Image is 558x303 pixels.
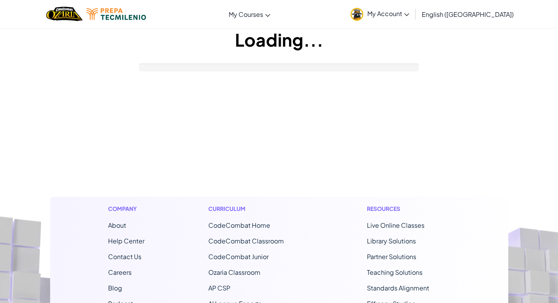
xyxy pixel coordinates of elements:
a: About [108,221,126,229]
img: Home [46,6,83,22]
img: Tecmilenio logo [87,8,146,20]
span: CodeCombat Home [208,221,270,229]
a: CodeCombat Classroom [208,237,284,245]
span: English ([GEOGRAPHIC_DATA]) [422,10,514,18]
a: Careers [108,268,132,276]
span: My Account [367,9,409,18]
h1: Company [108,205,144,213]
a: Partner Solutions [367,252,416,261]
a: AP CSP [208,284,230,292]
a: English ([GEOGRAPHIC_DATA]) [418,4,518,25]
span: My Courses [229,10,263,18]
a: Standards Alignment [367,284,429,292]
a: Blog [108,284,122,292]
h1: Curriculum [208,205,303,213]
a: Teaching Solutions [367,268,423,276]
a: Ozaria by CodeCombat logo [46,6,83,22]
a: My Courses [225,4,274,25]
a: My Account [347,2,413,26]
a: Live Online Classes [367,221,424,229]
img: avatar [350,8,363,21]
h1: Resources [367,205,450,213]
a: Ozaria Classroom [208,268,260,276]
span: Contact Us [108,252,141,261]
a: Library Solutions [367,237,416,245]
a: Help Center [108,237,144,245]
a: CodeCombat Junior [208,252,269,261]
